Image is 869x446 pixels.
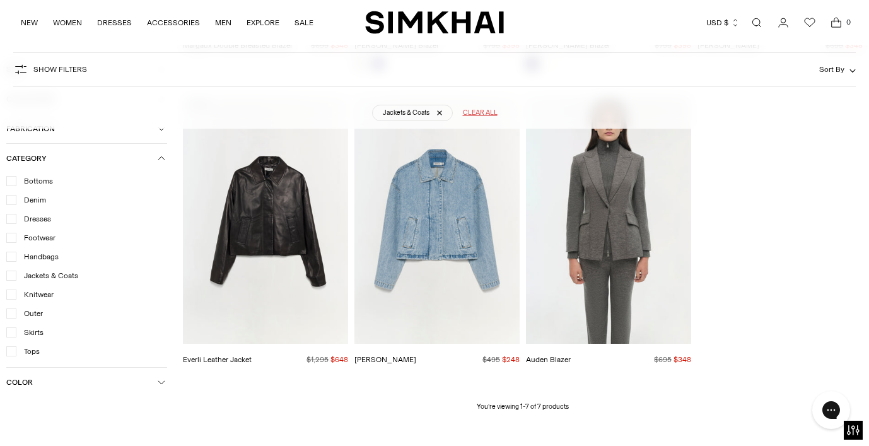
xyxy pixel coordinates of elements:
span: Denim [16,194,46,206]
span: Fabrication [6,124,158,133]
img: Everli Leather Jacket [183,96,348,344]
span: Jackets & Coats [16,270,78,281]
a: EXPLORE [247,9,279,37]
s: $1,295 [306,355,329,364]
a: MEN [215,9,231,37]
span: Dresses [16,213,51,225]
span: Color [6,378,158,387]
span: 0 [843,16,854,28]
s: $495 [482,355,500,364]
span: Handbags [16,251,59,262]
span: Footwear [16,232,55,244]
button: USD $ [706,9,740,37]
a: Wishlist [797,10,822,35]
p: You’re viewing 1-7 of 7 products [477,402,569,412]
span: $248 [502,355,520,364]
a: DRESSES [97,9,132,37]
iframe: Gorgias live chat messenger [806,387,856,433]
span: Skirts [16,327,44,338]
span: Sort By [819,65,844,74]
a: Open cart modal [824,10,849,35]
span: $648 [330,355,348,364]
a: WOMEN [53,9,82,37]
span: Knitwear [16,289,54,300]
a: Clear all [463,105,498,121]
a: Everli Leather Jacket [183,355,252,364]
a: Open search modal [744,10,769,35]
span: Show Filters [33,65,87,74]
button: Color [6,368,167,397]
img: Everli Denim Jacket [354,96,520,344]
a: [PERSON_NAME] [354,355,416,364]
a: Go to the account page [771,10,796,35]
s: $695 [654,355,672,364]
img: Auden Blazer [526,96,691,344]
a: Auden Blazer [526,355,571,364]
a: NEW [21,9,38,37]
a: Jackets & Coats [372,105,453,121]
span: Category [6,154,158,163]
span: Outer [16,308,43,319]
span: Bottoms [16,175,53,187]
span: Clear all [463,108,498,118]
a: ACCESSORIES [147,9,200,37]
button: Show Filters [13,59,87,79]
button: Category [6,144,167,173]
button: Sort By [819,62,856,76]
a: SIMKHAI [365,10,504,35]
iframe: Sign Up via Text for Offers [10,398,127,436]
button: Fabrication [6,114,167,143]
span: Tops [16,346,40,357]
span: $348 [674,355,691,364]
a: SALE [295,9,313,37]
